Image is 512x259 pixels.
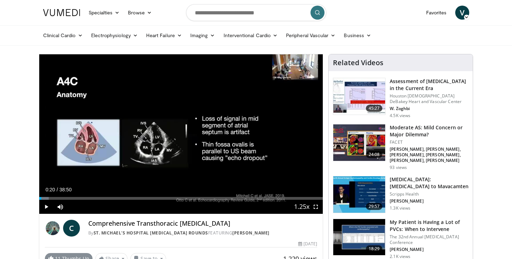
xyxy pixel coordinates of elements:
div: By FEATURING [88,230,317,236]
a: C [63,220,80,237]
p: W. Zoghbi [390,106,469,111]
p: Scripps Health [390,191,469,197]
a: Specialties [84,6,124,20]
p: 93 views [390,165,407,170]
div: Progress Bar [39,197,323,200]
span: 45:27 [366,105,383,112]
a: St. Michael's Hospital [MEDICAL_DATA] Rounds [94,230,208,236]
span: 24:08 [366,151,383,158]
a: Interventional Cardio [219,28,282,42]
video-js: Video Player [39,54,323,214]
a: Browse [124,6,156,20]
div: [DATE] [298,241,317,247]
p: FACET [390,139,469,145]
p: Houston [DEMOGRAPHIC_DATA] DeBakey Heart and Vascular Center [390,93,469,104]
button: Play [39,200,53,214]
span: 0:20 [46,187,55,192]
span: 29:57 [366,203,383,210]
a: [PERSON_NAME] [232,230,269,236]
img: 1427eb7f-e302-4c0c-9196-015ac6b86534.150x105_q85_crop-smart_upscale.jpg [333,219,385,255]
h3: Assessment of [MEDICAL_DATA] in the Current Era [390,78,469,92]
img: 92baea2f-626a-4859-8e8f-376559bb4018.150x105_q85_crop-smart_upscale.jpg [333,78,385,115]
img: St. Michael's Hospital Echocardiogram Rounds [45,220,60,237]
h4: Related Videos [333,59,383,67]
a: Heart Failure [142,28,186,42]
a: Favorites [422,6,451,20]
a: 45:27 Assessment of [MEDICAL_DATA] in the Current Era Houston [DEMOGRAPHIC_DATA] DeBakey Heart an... [333,78,469,118]
p: [PERSON_NAME], [PERSON_NAME], [PERSON_NAME], [PERSON_NAME], [PERSON_NAME], [PERSON_NAME] [390,146,469,163]
img: VuMedi Logo [43,9,80,16]
p: 4.5K views [390,113,410,118]
p: [PERSON_NAME] [390,198,469,204]
p: [PERSON_NAME] [390,247,469,252]
input: Search topics, interventions [186,4,326,21]
img: 0d2d4dcd-2944-42dd-9ddd-7b7b0914d8a2.150x105_q85_crop-smart_upscale.jpg [333,176,385,213]
a: 24:08 Moderate AS: Mild Concern or Major Dilemma? FACET [PERSON_NAME], [PERSON_NAME], [PERSON_NAM... [333,124,469,170]
a: Business [340,28,375,42]
p: 1.3K views [390,205,410,211]
h3: My Patient is Having a Lot of PVCs: When to Intervene [390,219,469,233]
a: 29:57 [MEDICAL_DATA]: [MEDICAL_DATA] to Mavacamten Scripps Health [PERSON_NAME] 1.3K views [333,176,469,213]
span: 38:50 [59,187,71,192]
img: dd11af6a-c20f-4746-a517-478f0228e36a.150x105_q85_crop-smart_upscale.jpg [333,124,385,161]
a: Clinical Cardio [39,28,87,42]
span: / [57,187,58,192]
h3: Moderate AS: Mild Concern or Major Dilemma? [390,124,469,138]
button: Mute [53,200,67,214]
a: V [455,6,469,20]
a: Imaging [186,28,219,42]
a: Electrophysiology [87,28,142,42]
button: Playback Rate [295,200,309,214]
button: Fullscreen [309,200,323,214]
a: Peripheral Vascular [282,28,340,42]
span: 18:29 [366,245,383,252]
p: The 32nd Annual [MEDICAL_DATA] Conference [390,234,469,245]
h4: Comprehensive Transthoracic [MEDICAL_DATA] [88,220,317,227]
h3: [MEDICAL_DATA]: [MEDICAL_DATA] to Mavacamten [390,176,469,190]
